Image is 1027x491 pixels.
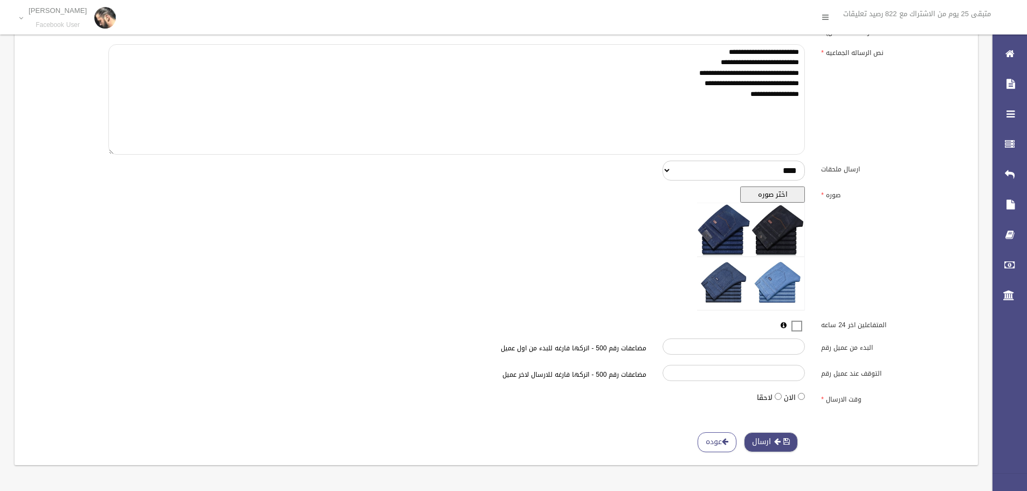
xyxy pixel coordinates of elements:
[813,186,971,202] label: صوره
[784,391,796,404] label: الان
[697,203,805,310] img: معاينه الصوره
[29,21,87,29] small: Facebook User
[740,186,805,203] button: اختر صوره
[813,44,971,59] label: نص الرساله الجماعيه
[698,432,736,452] a: عوده
[813,161,971,176] label: ارسال ملحقات
[757,391,773,404] label: لاحقا
[813,391,971,406] label: وقت الارسال
[267,345,647,352] h6: مضاعفات رقم 500 - اتركها فارغه للبدء من اول عميل
[813,365,971,380] label: التوقف عند عميل رقم
[813,316,971,331] label: المتفاعلين اخر 24 ساعه
[744,432,798,452] button: ارسال
[267,371,647,378] h6: مضاعفات رقم 500 - اتركها فارغه للارسال لاخر عميل
[29,6,87,15] p: [PERSON_NAME]
[813,338,971,354] label: البدء من عميل رقم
